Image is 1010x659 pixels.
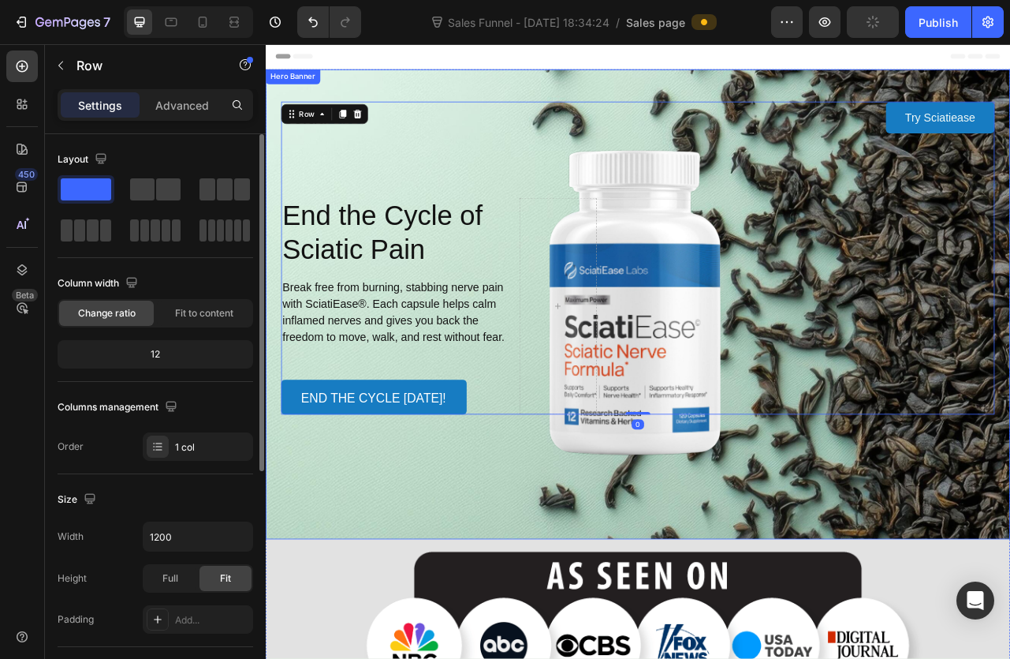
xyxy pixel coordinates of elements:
h1: End the Cycle of Sciatic Pain [20,196,316,284]
p: Break free from burning, stabbing nerve pain with SciatiEase®. Each capsule helps calm inflamed n... [21,299,315,384]
div: Column width [58,273,141,294]
button: 7 [6,6,117,38]
p: Try Sciatiease [813,82,902,106]
div: Add... [175,613,249,627]
div: Order [58,440,84,454]
span: Fit [220,571,231,586]
div: Row [39,82,65,96]
span: Sales page [626,14,685,31]
p: End the cycle [DATE]! [45,443,229,459]
div: Publish [919,14,958,31]
div: Width [58,530,84,544]
a: End the cycle [DATE]! [20,427,255,471]
button: Publish [905,6,971,38]
div: Undo/Redo [297,6,361,38]
div: Size [58,489,99,511]
div: Beta [12,289,38,301]
p: Advanced [155,97,209,114]
div: 12 [61,343,250,365]
div: Open Intercom Messenger [956,582,994,620]
iframe: Design area [266,44,1010,659]
div: Columns management [58,397,181,418]
a: Try Sciatiease [788,74,926,114]
span: Fit to content [175,306,233,320]
input: Auto [143,522,252,551]
div: Layout [58,149,110,170]
span: / [616,14,620,31]
div: 450 [15,168,38,181]
span: Change ratio [78,306,136,320]
span: Sales Funnel - [DATE] 18:34:24 [445,14,613,31]
div: Hero Banner [3,35,66,49]
div: Padding [58,612,94,627]
span: Full [162,571,178,586]
div: Height [58,571,87,586]
div: 1 col [175,440,249,455]
p: 7 [103,13,110,32]
p: Row [76,56,211,75]
p: Settings [78,97,122,114]
div: 0 [465,477,481,490]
